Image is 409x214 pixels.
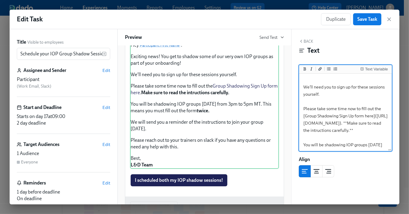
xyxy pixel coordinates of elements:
[130,201,178,212] button: View your personal page
[302,66,308,72] button: Add bold text
[301,168,308,175] svg: Left
[325,168,332,175] svg: Right
[23,180,46,186] h6: Reminders
[17,84,51,89] span: ( Work Email, Slack )
[231,203,279,210] a: Need help? Reach out to Ally
[307,46,320,55] h4: Text
[125,34,142,41] h6: Preview
[332,66,338,72] button: Add ordered list
[102,51,107,56] svg: Insert text variable
[23,67,66,74] h6: Assignee and Sender
[133,203,174,209] span: View your personal page
[308,66,314,72] button: Add italic text
[313,168,320,175] svg: Center
[17,104,110,134] div: Start and DeadlineEditStarts on day 17at09:002 day deadline
[17,195,110,202] div: On deadline
[102,67,110,73] button: Edit
[21,159,38,165] div: Everyone
[17,39,26,45] label: Title
[357,16,377,22] span: Save Task
[317,66,323,72] button: Add a link
[102,104,110,110] button: Edit
[326,16,346,22] span: Duplicate
[299,156,310,163] label: Align
[17,120,46,126] span: 2 day deadline
[17,180,110,202] div: RemindersEdit1 day before deadlineOn deadline
[130,174,279,187] div: I scheduled both my IOP shadow sessions!
[311,165,323,177] button: center aligned
[299,39,313,44] button: Back
[130,41,279,169] div: HeyParticipant:First Name! Exciting news! You get to shadow some of our very own IOP groups as pa...
[326,66,332,72] button: Add unordered list
[17,113,110,120] div: Starts on day 17
[48,113,65,119] span: at 09:00
[299,182,392,189] div: Block ID: T7eFMMga_
[27,39,64,45] span: Visible to employees
[321,13,351,25] button: Duplicate
[102,141,110,147] button: Edit
[299,165,334,177] div: text alignment
[17,76,110,83] div: Participant
[259,34,284,40] button: Send Test
[17,150,110,157] div: 1 Audience
[365,67,388,71] div: Text Variable
[23,141,59,148] h6: Target Audiences
[23,104,62,111] h6: Start and Deadline
[102,180,110,186] button: Edit
[17,15,43,24] h1: Edit Task
[17,67,110,97] div: Assignee and SenderEditParticipant (Work Email, Slack)
[17,141,110,172] div: Target AudiencesEdit1 AudienceEveryone
[322,165,334,177] button: right aligned
[359,66,389,72] button: Insert Text Variable
[353,13,381,25] button: Save Task
[17,189,110,195] div: 1 day before deadline
[299,165,311,177] button: left aligned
